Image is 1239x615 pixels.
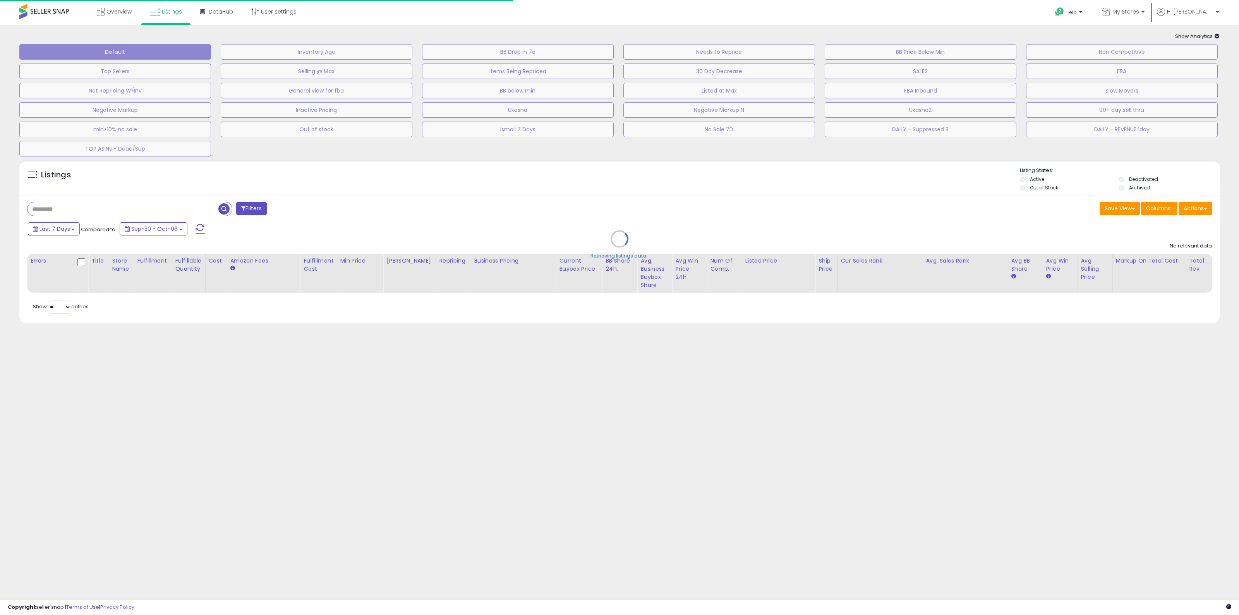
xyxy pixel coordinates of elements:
button: Top Sellers [19,64,211,79]
button: BB below min [422,83,614,98]
button: Items Being Repriced [422,64,614,79]
button: Ukasha [422,102,614,118]
button: No Sale 7D [623,122,815,137]
button: FBA [1026,64,1218,79]
button: min>10% no sale [19,122,211,137]
button: Default [19,44,211,60]
button: BB Price Below Min [825,44,1016,60]
button: Needs to Reprice [623,44,815,60]
button: Inactive Pricing [221,102,412,118]
button: Ismail 7 Days [422,122,614,137]
button: BB Drop in 7d [422,44,614,60]
button: Negative Markup [19,102,211,118]
div: Retrieving listings data.. [590,253,649,259]
i: Get Help [1055,7,1064,17]
span: My Stores [1112,8,1139,15]
span: Show Analytics [1175,33,1220,40]
button: 30 Day Decrease [623,64,815,79]
button: DAILY - REVENUE 1day [1026,122,1218,137]
button: Negative Markup N [623,102,815,118]
button: SALES [825,64,1016,79]
button: Slow Movers [1026,83,1218,98]
button: Non Competitive [1026,44,1218,60]
span: Hi [PERSON_NAME] [1167,8,1213,15]
a: Help [1049,1,1090,25]
button: Ukasha2 [825,102,1016,118]
button: Selling @ Max [221,64,412,79]
button: Generel view for fba [221,83,412,98]
button: 90+ day sell thru [1026,102,1218,118]
button: Not Repricing W/Inv [19,83,211,98]
button: Listed at Max [623,83,815,98]
span: Overview [106,8,132,15]
span: DataHub [209,8,233,15]
span: Listings [162,8,182,15]
span: Help [1066,9,1077,15]
button: DAILY - Suppressed B [825,122,1016,137]
button: Inventory Age [221,44,412,60]
button: FBA Inbound [825,83,1016,98]
button: TOP ASINs - Deac/Sup [19,141,211,156]
button: Out of stock [221,122,412,137]
a: Hi [PERSON_NAME] [1157,8,1219,25]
